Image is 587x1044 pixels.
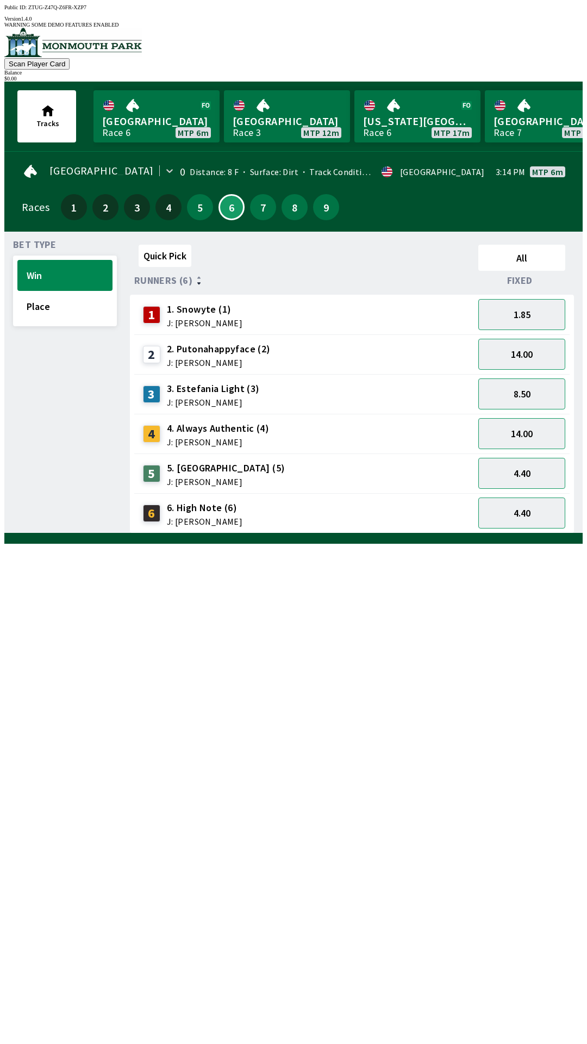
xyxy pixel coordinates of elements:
button: Quick Pick [139,245,191,267]
a: [GEOGRAPHIC_DATA]Race 6MTP 6m [93,90,220,142]
span: Track Condition: Firm [298,166,394,177]
div: Race 3 [233,128,261,137]
span: 4.40 [514,507,530,519]
button: 14.00 [478,339,565,370]
div: 0 [180,167,185,176]
span: 2 [95,203,116,211]
button: 3 [124,194,150,220]
span: 6 [222,204,241,210]
span: All [483,252,560,264]
button: 14.00 [478,418,565,449]
span: [GEOGRAPHIC_DATA] [49,166,154,175]
span: Fixed [507,276,533,285]
button: Scan Player Card [4,58,70,70]
span: Distance: 8 F [190,166,239,177]
span: 1.85 [514,308,530,321]
button: 4.40 [478,458,565,489]
span: 1. Snowyte (1) [167,302,242,316]
span: J: [PERSON_NAME] [167,517,242,526]
div: Race 6 [102,128,130,137]
button: 6 [218,194,245,220]
button: Tracks [17,90,76,142]
div: 4 [143,425,160,443]
span: 9 [316,203,336,211]
span: 7 [253,203,273,211]
button: 4 [155,194,182,220]
button: 1.85 [478,299,565,330]
span: 4.40 [514,467,530,480]
div: WARNING SOME DEMO FEATURES ENABLED [4,22,583,28]
span: Win [27,269,103,282]
span: J: [PERSON_NAME] [167,358,271,367]
div: 1 [143,306,160,324]
button: All [478,245,565,271]
button: 5 [187,194,213,220]
span: 8 [284,203,305,211]
div: Public ID: [4,4,583,10]
span: [GEOGRAPHIC_DATA] [233,114,341,128]
div: Runners (6) [134,275,474,286]
button: Win [17,260,113,291]
div: Races [22,203,49,212]
button: 1 [61,194,87,220]
span: J: [PERSON_NAME] [167,438,269,446]
div: [GEOGRAPHIC_DATA] [400,167,485,176]
span: MTP 6m [532,167,563,176]
a: [GEOGRAPHIC_DATA]Race 3MTP 12m [224,90,350,142]
div: 5 [143,465,160,482]
button: 8.50 [478,378,565,409]
div: 3 [143,386,160,403]
span: MTP 6m [178,128,209,137]
span: 5. [GEOGRAPHIC_DATA] (5) [167,461,285,475]
span: [US_STATE][GEOGRAPHIC_DATA] [363,114,472,128]
button: 4.40 [478,498,565,529]
span: Bet Type [13,240,56,249]
span: ZTUG-Z47Q-Z6FR-XZP7 [28,4,86,10]
span: 3:14 PM [496,167,526,176]
span: J: [PERSON_NAME] [167,477,285,486]
span: 4. Always Authentic (4) [167,421,269,436]
span: Quick Pick [143,250,186,262]
span: Tracks [36,119,59,128]
span: 3. Estefania Light (3) [167,382,260,396]
span: 6. High Note (6) [167,501,242,515]
span: 5 [190,203,210,211]
button: 2 [92,194,118,220]
span: 2. Putonahappyface (2) [167,342,271,356]
div: Balance [4,70,583,76]
span: J: [PERSON_NAME] [167,398,260,407]
span: 14.00 [511,427,533,440]
span: 1 [64,203,84,211]
span: MTP 12m [303,128,339,137]
span: MTP 17m [434,128,470,137]
div: Race 7 [494,128,522,137]
span: Place [27,300,103,313]
a: [US_STATE][GEOGRAPHIC_DATA]Race 6MTP 17m [354,90,480,142]
span: Runners (6) [134,276,192,285]
button: Place [17,291,113,322]
div: $ 0.00 [4,76,583,82]
span: 8.50 [514,388,530,400]
span: Surface: Dirt [239,166,298,177]
button: 8 [282,194,308,220]
button: 9 [313,194,339,220]
button: 7 [250,194,276,220]
img: venue logo [4,28,142,57]
div: 2 [143,346,160,363]
span: [GEOGRAPHIC_DATA] [102,114,211,128]
span: 14.00 [511,348,533,361]
div: Fixed [474,275,570,286]
div: Race 6 [363,128,391,137]
span: 4 [158,203,179,211]
span: 3 [127,203,147,211]
span: J: [PERSON_NAME] [167,319,242,327]
div: 6 [143,505,160,522]
div: Version 1.4.0 [4,16,583,22]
